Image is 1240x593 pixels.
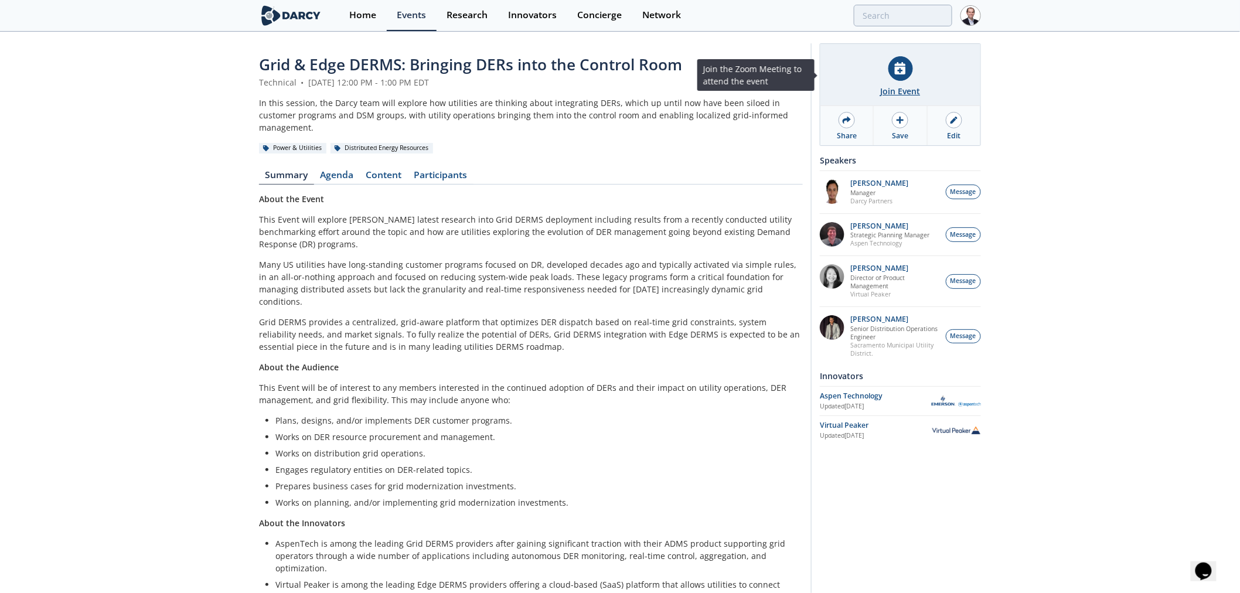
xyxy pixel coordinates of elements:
[820,431,932,441] div: Updated [DATE]
[951,332,976,341] span: Message
[360,171,408,185] a: Content
[960,5,981,26] img: Profile
[259,97,803,134] div: In this session, the Darcy team will explore how utilities are thinking about integrating DERs, w...
[820,420,981,441] a: Virtual Peaker Updated[DATE] Virtual Peaker
[837,131,857,141] div: Share
[820,315,844,340] img: 7fca56e2-1683-469f-8840-285a17278393
[820,264,844,289] img: 8160f632-77e6-40bd-9ce2-d8c8bb49c0dd
[946,185,981,199] button: Message
[851,239,930,247] p: Aspen Technology
[932,426,981,434] img: Virtual Peaker
[447,11,488,20] div: Research
[1191,546,1228,581] iframe: chat widget
[331,143,433,154] div: Distributed Energy Resources
[881,85,921,97] div: Join Event
[951,188,976,197] span: Message
[299,77,306,88] span: •
[349,11,376,20] div: Home
[820,391,981,411] a: Aspen Technology Updated[DATE] Aspen Technology
[820,179,844,204] img: vRBZwDRnSTOrB1qTpmXr
[259,517,345,529] strong: About the Innovators
[259,5,323,26] img: logo-wide.svg
[275,431,795,443] li: Works on DER resource procurement and management.
[851,179,909,188] p: [PERSON_NAME]
[946,329,981,344] button: Message
[851,189,909,197] p: Manager
[259,171,314,185] a: Summary
[851,290,940,298] p: Virtual Peaker
[259,213,803,250] p: This Event will explore [PERSON_NAME] latest research into Grid DERMS deployment including result...
[275,480,795,492] li: Prepares business cases for grid modernization investments.
[854,5,952,26] input: Advanced Search
[851,315,940,323] p: [PERSON_NAME]
[259,258,803,308] p: Many US utilities have long-standing customer programs focused on DR, developed decades ago and t...
[259,381,803,406] p: This Event will be of interest to any members interested in the continued adoption of DERs and th...
[851,222,930,230] p: [PERSON_NAME]
[508,11,557,20] div: Innovators
[946,274,981,289] button: Message
[951,277,976,286] span: Message
[314,171,360,185] a: Agenda
[892,131,908,141] div: Save
[259,362,339,373] strong: About the Audience
[397,11,426,20] div: Events
[408,171,473,185] a: Participants
[259,54,682,75] span: Grid & Edge DERMS: Bringing DERs into the Control Room
[259,76,803,88] div: Technical [DATE] 12:00 PM - 1:00 PM EDT
[947,131,960,141] div: Edit
[259,316,803,353] p: Grid DERMS provides a centralized, grid-aware platform that optimizes DER dispatch based on real-...
[259,193,324,205] strong: About the Event
[820,402,932,411] div: Updated [DATE]
[275,447,795,459] li: Works on distribution grid operations.
[820,150,981,171] div: Speakers
[951,230,976,240] span: Message
[577,11,622,20] div: Concierge
[820,391,932,401] div: Aspen Technology
[259,143,326,154] div: Power & Utilities
[851,231,930,239] p: Strategic Planning Manager
[820,222,844,247] img: accc9a8e-a9c1-4d58-ae37-132228efcf55
[642,11,681,20] div: Network
[275,464,795,476] li: Engages regulatory entities on DER-related topics.
[851,197,909,205] p: Darcy Partners
[946,227,981,242] button: Message
[851,325,940,341] p: Senior Distribution Operations Engineer
[275,496,795,509] li: Works on planning, and/or implementing grid modernization investments.
[820,366,981,386] div: Innovators
[928,106,980,145] a: Edit
[275,414,795,427] li: Plans, designs, and/or implements DER customer programs.
[851,274,940,290] p: Director of Product Management
[932,396,981,407] img: Aspen Technology
[820,420,932,431] div: Virtual Peaker
[275,537,795,574] li: AspenTech is among the leading Grid DERMS providers after gaining significant traction with their...
[851,341,940,357] p: Sacramento Municipal Utility District.
[851,264,940,272] p: [PERSON_NAME]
